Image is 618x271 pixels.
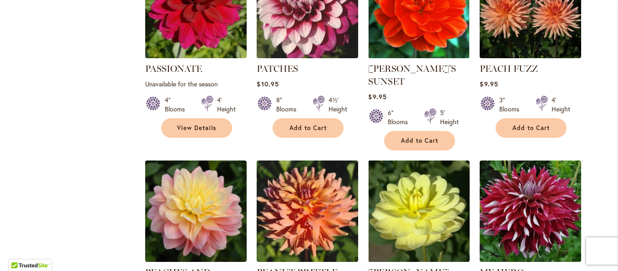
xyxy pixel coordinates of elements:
[276,95,302,114] div: 8" Blooms
[480,161,581,262] img: My Hero
[480,255,581,264] a: My Hero
[177,124,216,132] span: View Details
[257,80,279,88] span: $10.95
[257,63,298,74] a: PATCHES
[165,95,190,114] div: 4" Blooms
[329,95,347,114] div: 4½' Height
[552,95,570,114] div: 4' Height
[388,108,413,126] div: 6" Blooms
[368,255,470,264] a: PEGGY JEAN
[401,137,438,145] span: Add to Cart
[368,92,386,101] span: $9.95
[440,108,459,126] div: 5' Height
[273,118,344,138] button: Add to Cart
[512,124,550,132] span: Add to Cart
[161,118,232,138] a: View Details
[145,161,247,262] img: PEACHES AND DREAMS
[480,80,498,88] span: $9.95
[7,239,32,264] iframe: Launch Accessibility Center
[145,80,247,88] p: Unavailable for the season
[480,63,538,74] a: PEACH FUZZ
[145,255,247,264] a: PEACHES AND DREAMS
[368,51,470,60] a: PATRICIA ANN'S SUNSET
[384,131,455,151] button: Add to Cart
[257,255,358,264] a: PEANUT BRITTLE
[368,63,456,87] a: [PERSON_NAME]'S SUNSET
[368,161,470,262] img: PEGGY JEAN
[496,118,567,138] button: Add to Cart
[217,95,236,114] div: 4' Height
[499,95,525,114] div: 3" Blooms
[289,124,327,132] span: Add to Cart
[257,161,358,262] img: PEANUT BRITTLE
[480,51,581,60] a: PEACH FUZZ
[257,51,358,60] a: Patches
[145,51,247,60] a: PASSIONATE
[145,63,202,74] a: PASSIONATE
